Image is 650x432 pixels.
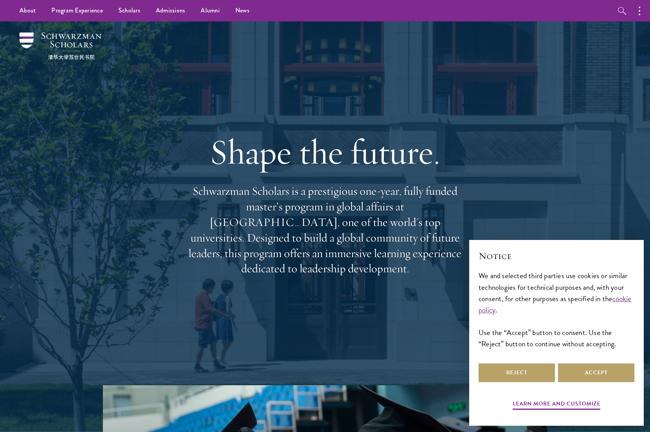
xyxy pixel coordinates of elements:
[479,270,634,349] div: We and selected third parties use cookies or similar technologies for technical purposes and, wit...
[479,363,555,382] button: Reject
[513,399,601,411] button: Learn more and customize
[185,130,465,174] h1: Shape the future.
[479,293,632,316] a: cookie policy
[19,32,101,60] img: Schwarzman Scholars
[558,363,634,382] button: Accept
[185,183,465,277] p: Schwarzman Scholars is a prestigious one-year, fully funded master’s program in global affairs at...
[479,249,634,263] h2: Notice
